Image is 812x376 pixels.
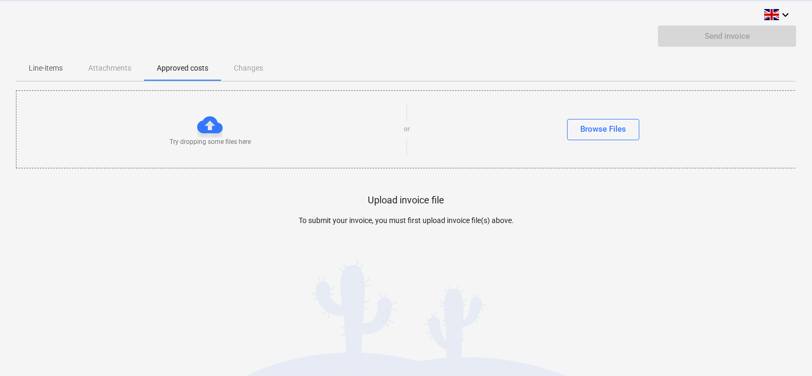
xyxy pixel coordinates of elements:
p: or [404,125,410,134]
button: Browse Files [567,119,639,140]
p: Line-items [29,63,63,74]
div: Browse Files [580,122,626,136]
p: Upload invoice file [368,194,444,207]
div: Try dropping some files hereorBrowse Files [16,90,797,168]
p: Try dropping some files here [170,138,251,147]
p: Approved costs [157,63,208,74]
i: keyboard_arrow_down [779,8,792,21]
p: To submit your invoice, you must first upload invoice file(s) above. [211,215,601,226]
